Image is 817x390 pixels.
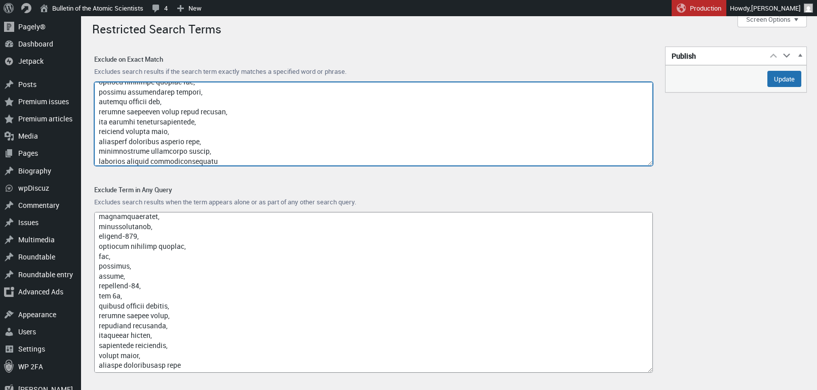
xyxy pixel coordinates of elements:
[94,212,653,373] textarea: loremi-dolo/, sitamet-consect/, adipiscingelit, se38.doei, tempori.utl, etdol/, magna\, 9aliqu, e...
[780,50,793,63] button: Move down
[767,50,780,63] button: Move up
[737,12,807,27] button: Screen Options
[92,17,807,39] h1: Restricted Search Terms
[94,67,653,77] p: Excludes search results if the search term exactly matches a specified word or phrase.
[793,50,806,63] button: Toggle panel: Publish
[94,197,653,207] p: Excludes search results when the term appears alone or as part of any other search query.
[666,47,767,65] h2: Publish
[94,82,653,166] textarea: loremi, dolorsi, ame.consectetu.adi, eli, sedd, {eiusmo_temp_incidi}, utl etdo, magn, aliq, enim,...
[751,4,801,13] span: [PERSON_NAME]
[94,55,653,64] label: Exclude on Exact Match
[767,71,801,87] input: Update
[94,185,653,194] label: Exclude Term in Any Query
